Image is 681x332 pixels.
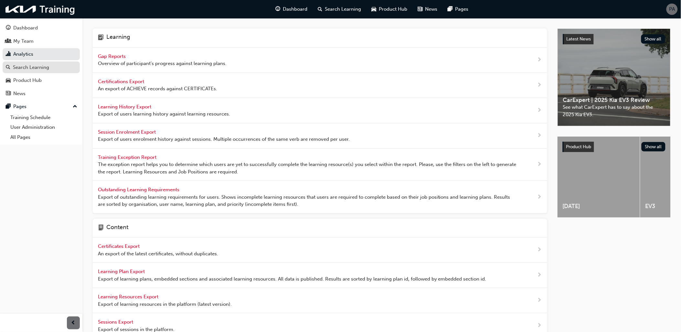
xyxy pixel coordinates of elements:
[6,91,11,97] span: news-icon
[325,6,361,13] span: Search Learning
[3,101,80,113] button: Pages
[98,194,516,208] span: Export of outstanding learning requirements for users. Shows incomplete learning resources that u...
[271,3,313,16] a: guage-iconDashboard
[313,3,367,16] a: search-iconSearch Learning
[93,288,547,313] a: Learning Resources Export Export of learning resources in the platform (latest version).next-icon
[98,269,146,274] span: Learning Plan Export
[98,104,153,110] span: Learning History Export
[537,322,542,330] span: next-icon
[537,296,542,304] span: next-icon
[98,136,350,143] span: Export of users enrolment history against sessions. Multiple occurrences of the same verb are rem...
[98,79,145,84] span: Certifications Export
[3,22,80,34] a: Dashboard
[8,122,80,132] a: User Administration
[98,34,104,42] span: learning-icon
[566,144,591,149] span: Product Hub
[98,301,232,308] span: Export of learning resources in the platform (latest version).
[318,5,323,13] span: search-icon
[71,319,76,327] span: prev-icon
[98,243,141,249] span: Certificates Export
[443,3,474,16] a: pages-iconPages
[537,132,542,140] span: next-icon
[98,53,127,59] span: Gap Reports
[455,6,469,13] span: Pages
[537,193,542,201] span: next-icon
[6,104,11,110] span: pages-icon
[93,263,547,288] a: Learning Plan Export Export of learning plans, embedded sections and associated learning resource...
[6,51,11,57] span: chart-icon
[98,224,104,232] span: page-icon
[666,4,678,15] button: PA
[537,56,542,64] span: next-icon
[3,21,80,101] button: DashboardMy TeamAnalyticsSearch LearningProduct HubNews
[537,160,542,169] span: next-icon
[98,129,157,135] span: Session Enrolment Export
[93,149,547,181] a: Training Exception Report The exception report helps you to determine which users are yet to succ...
[106,34,130,42] h4: Learning
[276,5,281,13] span: guage-icon
[13,90,26,97] div: News
[537,81,542,89] span: next-icon
[13,24,38,32] div: Dashboard
[98,110,230,118] span: Export of users learning history against learning resources.
[563,34,665,44] a: Latest NewsShow all
[3,61,80,73] a: Search Learning
[98,187,181,193] span: Outstanding Learning Requirements
[448,5,453,13] span: pages-icon
[98,294,160,300] span: Learning Resources Export
[537,246,542,254] span: next-icon
[563,203,635,210] span: [DATE]
[13,103,27,110] div: Pages
[13,64,49,71] div: Search Learning
[537,271,542,279] span: next-icon
[93,98,547,123] a: Learning History Export Export of users learning history against learning resources.next-icon
[3,88,80,100] a: News
[641,34,665,44] button: Show all
[13,77,42,84] div: Product Hub
[367,3,413,16] a: car-iconProduct Hub
[563,104,665,118] span: See what CarExpert has to say about the 2025 Kia EV3.
[425,6,438,13] span: News
[98,85,217,93] span: An export of ACHIEVE records against CERTIFICATEs.
[93,238,547,263] a: Certificates Export An export of the latest certificates, without duplicates.next-icon
[98,319,134,325] span: Sessions Export
[93,181,547,214] a: Outstanding Learning Requirements Export of outstanding learning requirements for users. Shows in...
[106,224,128,232] h4: Content
[93,48,547,73] a: Gap Reports Overview of participant's progress against learning plans.next-icon
[567,36,591,42] span: Latest News
[413,3,443,16] a: news-iconNews
[13,38,34,45] div: My Team
[642,142,666,151] button: Show all
[8,113,80,123] a: Training Schedule
[3,35,80,47] a: My Team
[558,28,671,126] a: Latest NewsShow allCarExpert | 2025 Kia EV3 ReviewSee what CarExpert has to say about the 2025 Ki...
[563,142,665,152] a: Product HubShow all
[8,132,80,142] a: All Pages
[669,6,675,13] span: PA
[418,5,423,13] span: news-icon
[98,154,158,160] span: Training Exception Report
[537,106,542,115] span: next-icon
[3,3,78,16] img: kia-training
[3,48,80,60] a: Analytics
[73,103,77,111] span: up-icon
[98,60,227,67] span: Overview of participant's progress against learning plans.
[283,6,308,13] span: Dashboard
[98,275,486,283] span: Export of learning plans, embedded sections and associated learning resources. All data is publis...
[93,123,547,149] a: Session Enrolment Export Export of users enrolment history against sessions. Multiple occurrences...
[98,161,516,175] span: The exception report helps you to determine which users are yet to successfully complete the lear...
[3,74,80,86] a: Product Hub
[6,25,11,31] span: guage-icon
[6,65,10,71] span: search-icon
[93,73,547,98] a: Certifications Export An export of ACHIEVE records against CERTIFICATEs.next-icon
[379,6,408,13] span: Product Hub
[6,78,11,83] span: car-icon
[98,250,218,258] span: An export of the latest certificates, without duplicates.
[558,137,640,217] a: [DATE]
[6,39,11,44] span: people-icon
[372,5,377,13] span: car-icon
[563,96,665,104] span: CarExpert | 2025 Kia EV3 Review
